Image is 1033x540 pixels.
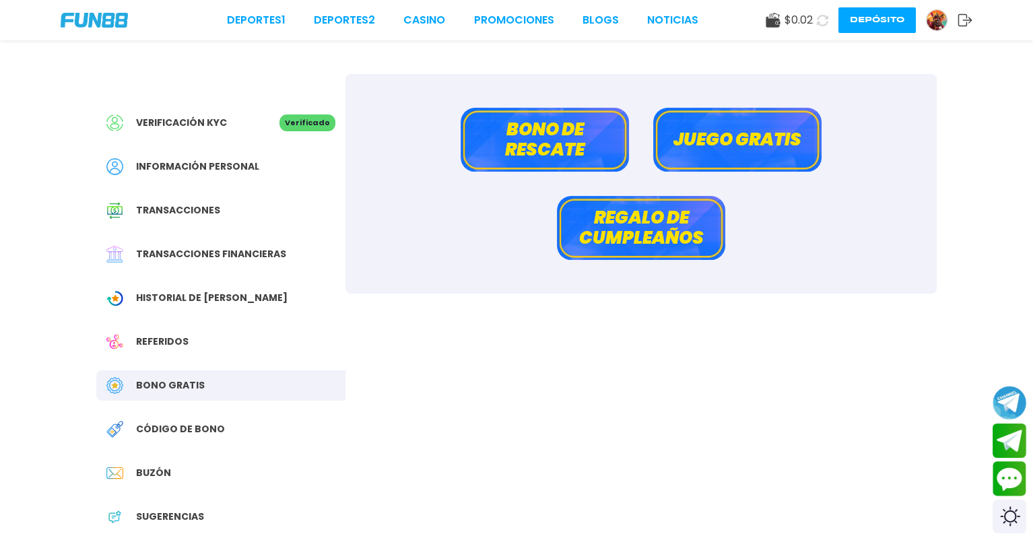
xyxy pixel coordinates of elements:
[96,414,345,444] a: Redeem BonusCódigo de bono
[993,385,1026,420] button: Join telegram channel
[106,377,123,394] img: Free Bonus
[96,108,345,138] a: Verificación KYCVerificado
[96,327,345,357] a: ReferralReferidos
[136,203,220,217] span: Transacciones
[136,422,225,436] span: Código de bono
[993,461,1026,496] button: Contact customer service
[96,502,345,532] a: App FeedbackSugerencias
[279,114,335,131] p: Verificado
[136,247,286,261] span: Transacciones financieras
[106,202,123,219] img: Transaction History
[106,246,123,263] img: Financial Transaction
[136,510,204,524] span: Sugerencias
[557,196,725,260] button: Regalo de cumpleaños
[136,291,288,305] span: Historial de [PERSON_NAME]
[106,333,123,350] img: Referral
[96,370,345,401] a: Free BonusBono Gratis
[136,160,259,174] span: Información personal
[993,500,1026,533] div: Switch theme
[96,458,345,488] a: InboxBuzón
[106,290,123,306] img: Wagering Transaction
[653,108,822,172] button: Juego gratis
[993,424,1026,459] button: Join telegram
[106,465,123,481] img: Inbox
[96,283,345,313] a: Wagering TransactionHistorial de [PERSON_NAME]
[136,116,227,130] span: Verificación KYC
[926,9,958,31] a: Avatar
[461,108,629,172] button: Bono de rescate
[106,421,123,438] img: Redeem Bonus
[582,12,619,28] a: BLOGS
[96,239,345,269] a: Financial TransactionTransacciones financieras
[96,195,345,226] a: Transaction HistoryTransacciones
[106,158,123,175] img: Personal
[403,12,445,28] a: CASINO
[227,12,286,28] a: Deportes1
[785,12,813,28] span: $ 0.02
[314,12,375,28] a: Deportes2
[61,13,128,28] img: Company Logo
[838,7,916,33] button: Depósito
[136,378,205,393] span: Bono Gratis
[474,12,554,28] a: Promociones
[136,466,171,480] span: Buzón
[136,335,189,349] span: Referidos
[927,10,947,30] img: Avatar
[106,508,123,525] img: App Feedback
[647,12,698,28] a: NOTICIAS
[96,151,345,182] a: PersonalInformación personal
